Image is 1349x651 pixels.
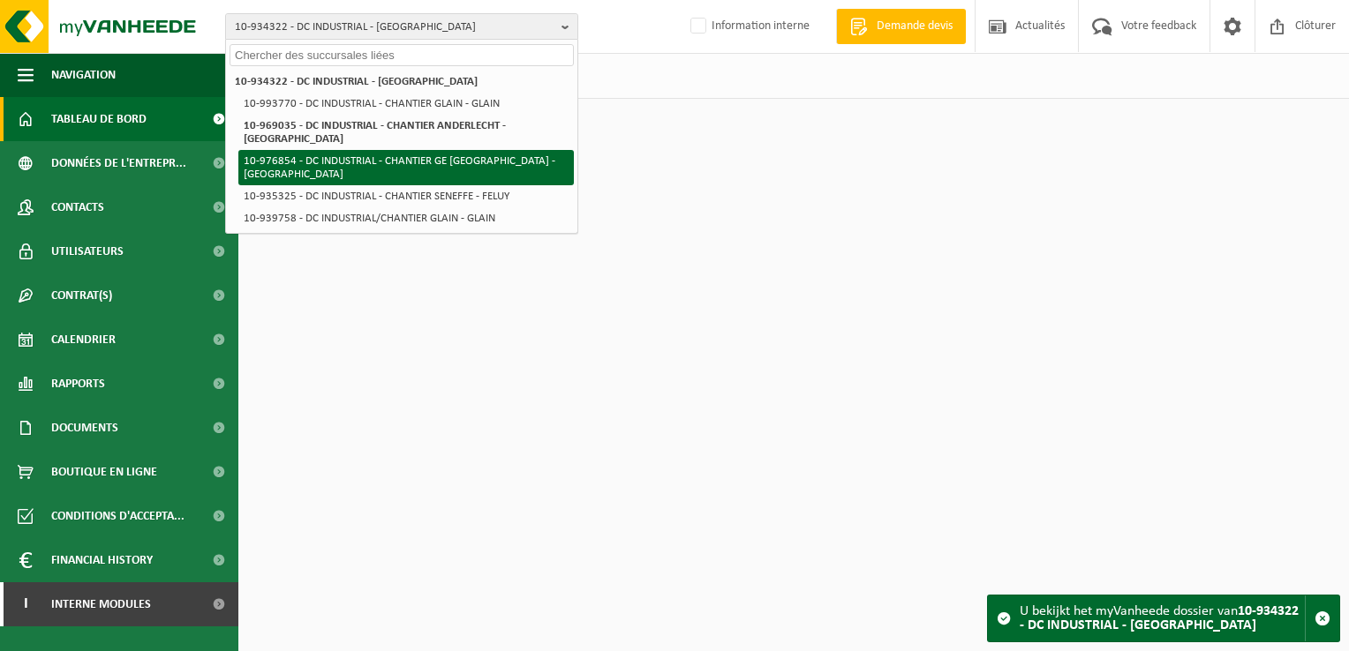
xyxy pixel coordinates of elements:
[1020,595,1305,641] div: U bekijkt het myVanheede dossier van
[51,406,118,450] span: Documents
[244,120,506,145] strong: 10-969035 - DC INDUSTRIAL - CHANTIER ANDERLECHT - [GEOGRAPHIC_DATA]
[51,185,104,229] span: Contacts
[51,582,151,626] span: Interne modules
[51,538,153,582] span: Financial History
[230,44,574,66] input: Chercher des succursales liées
[872,18,957,35] span: Demande devis
[687,13,810,40] label: Information interne
[51,229,124,273] span: Utilisateurs
[51,53,116,97] span: Navigation
[51,318,116,362] span: Calendrier
[51,97,147,141] span: Tableau de bord
[238,185,574,207] li: 10-935325 - DC INDUSTRIAL - CHANTIER SENEFFE - FELUY
[51,273,112,318] span: Contrat(s)
[51,362,105,406] span: Rapports
[836,9,966,44] a: Demande devis
[51,141,186,185] span: Données de l'entrepr...
[238,207,574,229] li: 10-939758 - DC INDUSTRIAL/CHANTIER GLAIN - GLAIN
[238,150,574,185] li: 10-976854 - DC INDUSTRIAL - CHANTIER GE [GEOGRAPHIC_DATA] - [GEOGRAPHIC_DATA]
[51,450,157,494] span: Boutique en ligne
[235,76,478,87] strong: 10-934322 - DC INDUSTRIAL - [GEOGRAPHIC_DATA]
[238,93,574,115] li: 10-993770 - DC INDUSTRIAL - CHANTIER GLAIN - GLAIN
[225,13,578,40] button: 10-934322 - DC INDUSTRIAL - [GEOGRAPHIC_DATA]
[1020,604,1299,632] strong: 10-934322 - DC INDUSTRIAL - [GEOGRAPHIC_DATA]
[235,14,554,41] span: 10-934322 - DC INDUSTRIAL - [GEOGRAPHIC_DATA]
[51,494,185,538] span: Conditions d'accepta...
[18,582,34,626] span: I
